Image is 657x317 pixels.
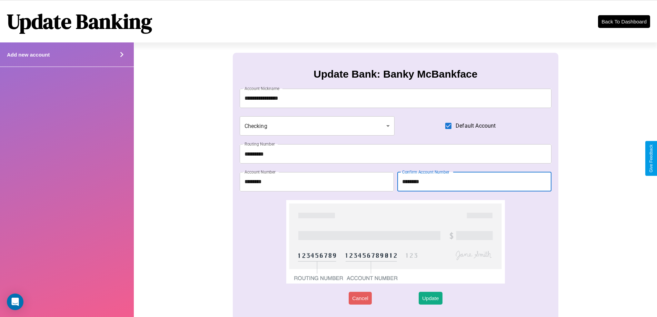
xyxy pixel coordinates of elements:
div: Checking [240,116,395,136]
span: Default Account [456,122,496,130]
button: Update [419,292,442,305]
label: Confirm Account Number [402,169,449,175]
button: Cancel [349,292,372,305]
label: Routing Number [245,141,275,147]
img: check [286,200,505,284]
div: Give Feedback [649,145,654,172]
h3: Update Bank: Banky McBankface [313,68,477,80]
h1: Update Banking [7,7,152,36]
button: Back To Dashboard [598,15,650,28]
label: Account Nickname [245,86,280,91]
label: Account Number [245,169,276,175]
div: Open Intercom Messenger [7,294,23,310]
h4: Add new account [7,52,50,58]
